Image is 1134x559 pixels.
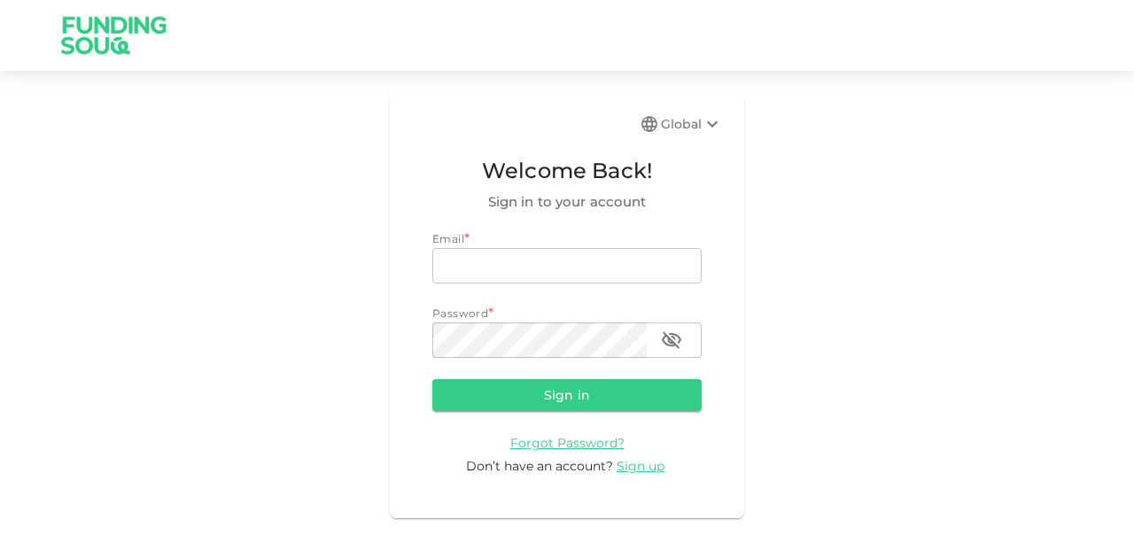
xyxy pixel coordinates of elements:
a: Forgot Password? [510,434,625,451]
span: Password [432,307,488,320]
span: Sign in to your account [432,191,702,213]
button: Sign in [432,379,702,411]
input: email [432,248,702,283]
input: password [432,322,647,358]
span: Email [432,232,464,245]
span: Sign up [617,458,664,474]
span: Welcome Back! [432,154,702,188]
span: Don’t have an account? [466,458,613,474]
div: Global [661,113,723,135]
span: Forgot Password? [510,435,625,451]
